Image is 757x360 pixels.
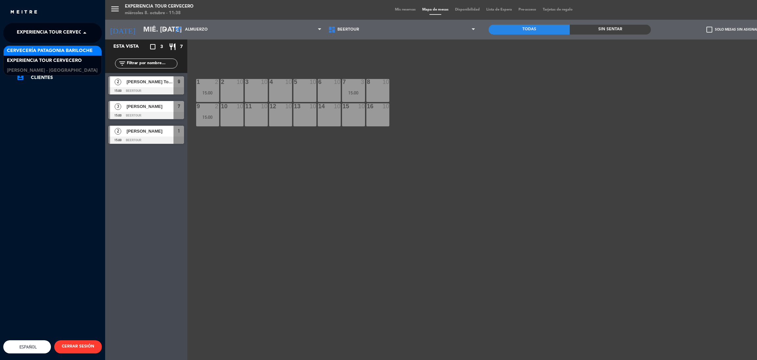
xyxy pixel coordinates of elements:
[10,10,38,15] img: MEITRE
[54,340,102,353] button: CERRAR SESIÓN
[108,43,152,51] div: Esta vista
[169,43,176,51] i: restaurant
[178,102,180,110] span: 7
[16,73,24,81] i: account_box
[180,43,183,51] span: 7
[149,43,157,51] i: crop_square
[118,60,126,67] i: filter_list
[126,103,173,110] span: [PERSON_NAME]
[7,47,93,55] span: Cervecería Patagonia Bariloche
[178,78,180,86] span: 9
[126,78,173,85] span: [PERSON_NAME] Toniato
[126,60,177,67] input: Filtrar por nombre...
[7,57,82,64] span: Experiencia Tour Cervecero
[115,128,121,135] span: 2
[115,103,121,110] span: 3
[16,74,102,82] a: account_boxClientes
[126,128,173,135] span: [PERSON_NAME]
[160,43,163,51] span: 3
[18,345,37,349] span: Español
[115,79,121,85] span: 2
[178,127,180,135] span: 1
[7,67,98,74] span: [PERSON_NAME] - [GEOGRAPHIC_DATA]
[17,26,92,40] span: Experiencia Tour Cervecero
